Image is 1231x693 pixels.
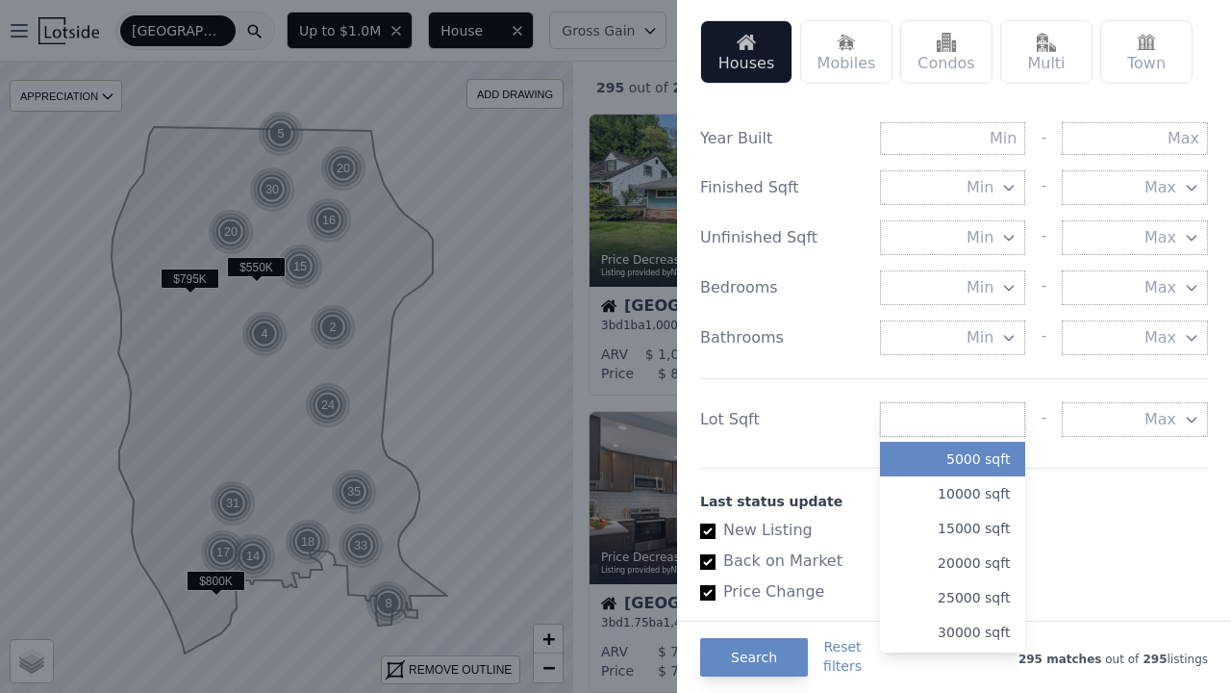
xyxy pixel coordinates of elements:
label: Back on Market [700,550,1193,573]
div: Last status update [700,492,1208,511]
span: Min [967,176,993,199]
img: Houses [737,33,756,52]
button: Search [700,638,808,677]
button: Max [1062,220,1208,255]
div: Unfinished Sqft [700,226,865,249]
label: New Listing [700,519,1193,542]
span: Max [1144,408,1176,431]
button: Min [880,220,1026,255]
button: 15000 sqft [880,511,1026,546]
button: 35000 sqft [880,650,1026,684]
button: Max [1062,170,1208,205]
button: Min [880,321,1026,355]
div: Bedrooms [700,276,865,299]
input: Max [1062,122,1208,155]
input: Price Change [700,585,716,601]
input: Back on Market [700,554,716,570]
div: Lot Sqft [700,408,865,431]
img: Condos [937,33,956,52]
div: Mobiles [800,20,892,84]
div: Town [1100,20,1193,84]
button: Min [880,270,1026,305]
div: Finished Sqft [700,176,865,199]
span: 295 matches [1018,653,1102,666]
button: Max [1062,402,1208,437]
span: Min [967,276,993,299]
span: Min [967,226,993,249]
div: Houses [700,20,792,84]
span: Max [1144,176,1176,199]
label: Price Change [700,580,1193,603]
input: New Listing [700,524,716,539]
button: Max [1062,270,1208,305]
button: 30000 sqft [880,615,1026,650]
span: Max [1144,326,1176,349]
div: Min [880,402,1026,653]
img: Mobiles [837,33,856,52]
span: 295 [1139,653,1167,666]
div: Multi [1000,20,1093,84]
button: 5000 sqft [880,442,1026,476]
button: Max [1062,321,1208,355]
div: Bathrooms [700,326,865,349]
img: Town [1137,33,1156,52]
div: - [1041,122,1046,155]
div: Condos [900,20,992,84]
div: - [1041,170,1046,205]
span: Max [1144,276,1176,299]
button: 25000 sqft [880,580,1026,615]
button: Min [880,170,1026,205]
img: Multi [1037,33,1056,52]
span: Min [967,326,993,349]
div: - [1041,402,1046,437]
div: - [1041,270,1046,305]
button: 20000 sqft [880,546,1026,580]
button: Resetfilters [823,637,862,676]
input: Min [880,122,1026,155]
span: Max [1144,226,1176,249]
div: - [1041,321,1046,355]
div: - [1041,220,1046,255]
button: 10000 sqft [880,476,1026,511]
div: Year Built [700,127,865,150]
div: out of listings [862,648,1208,667]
